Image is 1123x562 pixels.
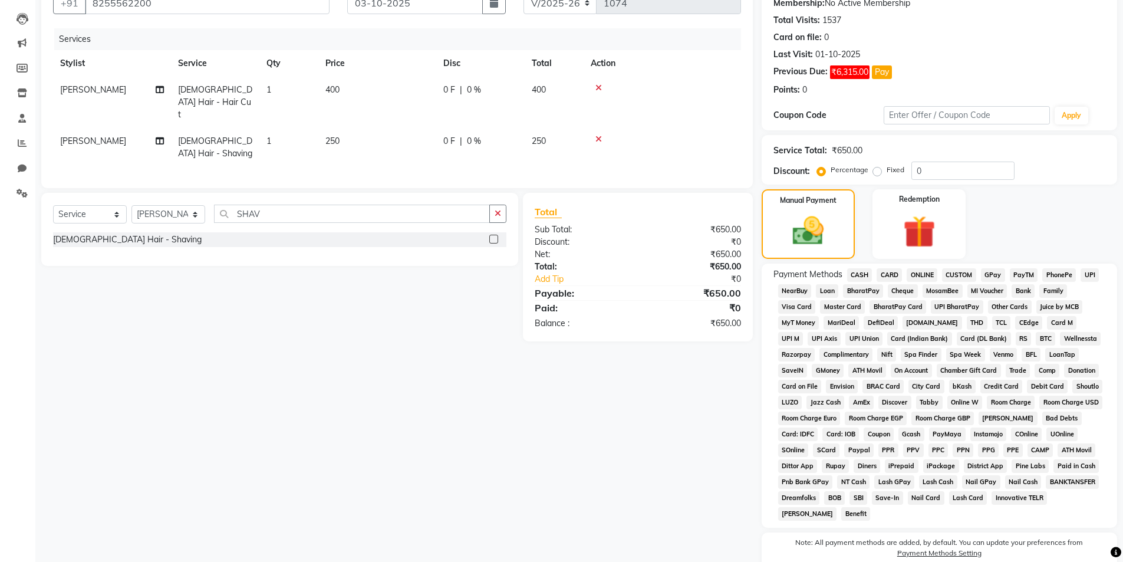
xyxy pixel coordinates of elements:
[1016,332,1032,346] span: RS
[53,50,171,77] th: Stylist
[259,50,318,77] th: Qty
[525,50,584,77] th: Total
[848,364,886,377] span: ATH Movil
[778,380,822,393] span: Card on File
[953,443,973,457] span: PPN
[841,507,870,521] span: Benefit
[908,491,944,505] span: Nail Card
[949,491,987,505] span: Lash Card
[638,261,750,273] div: ₹650.00
[526,273,656,285] a: Add Tip
[325,136,340,146] span: 250
[980,380,1023,393] span: Credit Card
[1035,364,1059,377] span: Comp
[1046,428,1078,441] span: UOnline
[778,348,815,361] span: Razorpay
[824,31,829,44] div: 0
[1027,380,1068,393] span: Debit Card
[778,396,802,409] span: LUZO
[967,284,1007,298] span: MI Voucher
[947,396,983,409] span: Online W
[318,50,436,77] th: Price
[214,205,490,223] input: Search or Scan
[1039,284,1067,298] span: Family
[535,206,562,218] span: Total
[778,332,803,346] span: UPI M
[778,443,809,457] span: SOnline
[887,332,952,346] span: Card (Indian Bank)
[815,48,860,61] div: 01-10-2025
[931,300,983,314] span: UPI BharatPay
[532,84,546,95] span: 400
[819,348,872,361] span: Complimentary
[978,443,999,457] span: PPG
[773,14,820,27] div: Total Visits:
[638,317,750,330] div: ₹650.00
[822,459,849,473] span: Rupay
[897,548,982,558] label: Payment Methods Setting
[1036,332,1055,346] span: BTC
[460,84,462,96] span: |
[773,268,842,281] span: Payment Methods
[778,284,812,298] span: NearBuy
[460,135,462,147] span: |
[526,301,638,315] div: Paid:
[816,284,838,298] span: Loan
[1036,300,1083,314] span: Juice by MCB
[1012,284,1035,298] span: Bank
[812,364,844,377] span: GMoney
[780,195,837,206] label: Manual Payment
[911,412,974,425] span: Room Charge GBP
[907,268,937,282] span: ONLINE
[979,412,1038,425] span: [PERSON_NAME]
[178,136,252,159] span: [DEMOGRAPHIC_DATA] Hair - Shaving
[903,316,962,330] span: [DOMAIN_NAME]
[1005,475,1042,489] span: Nail Cash
[822,14,841,27] div: 1537
[266,84,271,95] span: 1
[862,380,904,393] span: BRAC Card
[638,248,750,261] div: ₹650.00
[60,136,126,146] span: [PERSON_NAME]
[1081,268,1099,282] span: UPI
[946,348,985,361] span: Spa Week
[1010,268,1038,282] span: PayTM
[885,459,918,473] span: iPrepaid
[778,316,819,330] span: MyT Money
[526,261,638,273] div: Total:
[778,412,841,425] span: Room Charge Euro
[942,268,976,282] span: CUSTOM
[923,459,959,473] span: iPackage
[847,268,872,282] span: CASH
[962,475,1000,489] span: Nail GPay
[773,48,813,61] div: Last Visit:
[443,135,455,147] span: 0 F
[1046,475,1099,489] span: BANKTANSFER
[1039,396,1102,409] span: Room Charge USD
[870,300,926,314] span: BharatPay Card
[864,316,898,330] span: DefiDeal
[467,135,481,147] span: 0 %
[877,268,902,282] span: CARD
[845,332,882,346] span: UPI Union
[898,428,924,441] span: Gcash
[778,459,818,473] span: Dittor App
[778,364,808,377] span: SaveIN
[992,491,1047,505] span: Innovative TELR
[532,136,546,146] span: 250
[778,475,833,489] span: Pnb Bank GPay
[849,396,874,409] span: AmEx
[813,443,839,457] span: SCard
[824,491,845,505] span: BOB
[1022,348,1040,361] span: BFL
[638,301,750,315] div: ₹0
[1053,459,1099,473] span: Paid in Cash
[773,84,800,96] div: Points:
[937,364,1001,377] span: Chamber Gift Card
[878,443,898,457] span: PPR
[988,300,1032,314] span: Other Cards
[893,212,946,252] img: _gift.svg
[1060,332,1101,346] span: Wellnessta
[773,165,810,178] div: Discount:
[773,65,828,79] div: Previous Due:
